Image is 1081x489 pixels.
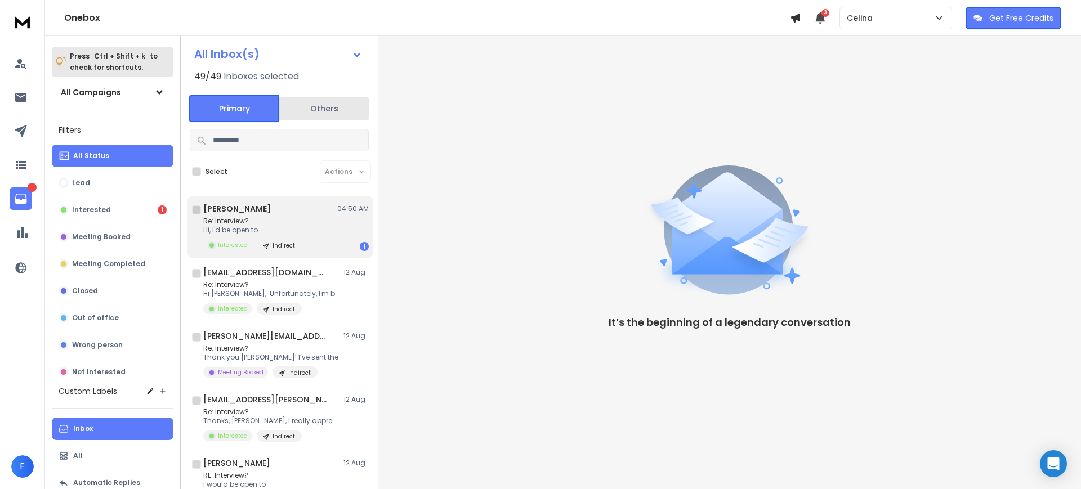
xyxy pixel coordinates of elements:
[10,187,32,210] a: 1
[52,445,173,467] button: All
[203,353,338,362] p: Thank you [PERSON_NAME]! I’ve sent the
[52,280,173,302] button: Closed
[189,95,279,122] button: Primary
[28,183,37,192] p: 1
[194,48,260,60] h1: All Inbox(s)
[203,217,302,226] p: Re: Interview?
[73,451,83,460] p: All
[11,455,34,478] button: F
[52,361,173,383] button: Not Interested
[92,50,147,62] span: Ctrl + Shift + k
[218,432,248,440] p: Interested
[337,204,369,213] p: 04:50 AM
[185,43,371,65] button: All Inbox(s)
[224,70,299,83] h3: Inboxes selected
[52,418,173,440] button: Inbox
[52,122,173,138] h3: Filters
[52,334,173,356] button: Wrong person
[203,289,338,298] p: Hi [PERSON_NAME], Unfortunately, I'm booked up
[288,369,311,377] p: Indirect
[273,305,295,313] p: Indirect
[273,432,295,441] p: Indirect
[72,232,131,241] p: Meeting Booked
[72,340,123,349] p: Wrong person
[59,385,117,397] h3: Custom Labels
[52,226,173,248] button: Meeting Booked
[73,478,140,487] p: Automatic Replies
[52,145,173,167] button: All Status
[11,11,34,32] img: logo
[194,70,221,83] span: 49 / 49
[72,178,90,187] p: Lead
[73,151,109,160] p: All Status
[203,407,338,416] p: Re: Interview?
[203,226,302,235] p: Hi, I'd be open to
[821,9,829,17] span: 3
[847,12,877,24] p: Celina
[158,205,167,214] div: 1
[203,280,338,289] p: Re: Interview?
[61,87,121,98] h1: All Campaigns
[218,241,248,249] p: Interested
[279,96,369,121] button: Others
[72,286,98,295] p: Closed
[203,267,327,278] h1: [EMAIL_ADDRESS][DOMAIN_NAME]
[52,307,173,329] button: Out of office
[72,205,111,214] p: Interested
[203,480,302,489] p: I would be open to
[273,241,295,250] p: Indirect
[203,344,338,353] p: Re: Interview?
[218,368,263,376] p: Meeting Booked
[52,199,173,221] button: Interested1
[52,253,173,275] button: Meeting Completed
[72,259,145,268] p: Meeting Completed
[203,471,302,480] p: RE: Interview?
[609,315,851,330] p: It’s the beginning of a legendary conversation
[218,304,248,313] p: Interested
[1040,450,1067,477] div: Open Intercom Messenger
[52,81,173,104] button: All Campaigns
[73,424,93,433] p: Inbox
[343,459,369,468] p: 12 Aug
[203,457,270,469] h1: [PERSON_NAME]
[203,203,271,214] h1: [PERSON_NAME]
[72,367,126,376] p: Not Interested
[203,330,327,342] h1: [PERSON_NAME][EMAIL_ADDRESS][DOMAIN_NAME]
[203,416,338,425] p: Thanks, [PERSON_NAME], I really appreciate
[360,242,369,251] div: 1
[966,7,1061,29] button: Get Free Credits
[989,12,1053,24] p: Get Free Credits
[70,51,158,73] p: Press to check for shortcuts.
[203,394,327,405] h1: [EMAIL_ADDRESS][PERSON_NAME][DOMAIN_NAME]
[64,11,790,25] h1: Onebox
[52,172,173,194] button: Lead
[206,167,227,176] label: Select
[72,313,119,322] p: Out of office
[343,268,369,277] p: 12 Aug
[343,331,369,340] p: 12 Aug
[343,395,369,404] p: 12 Aug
